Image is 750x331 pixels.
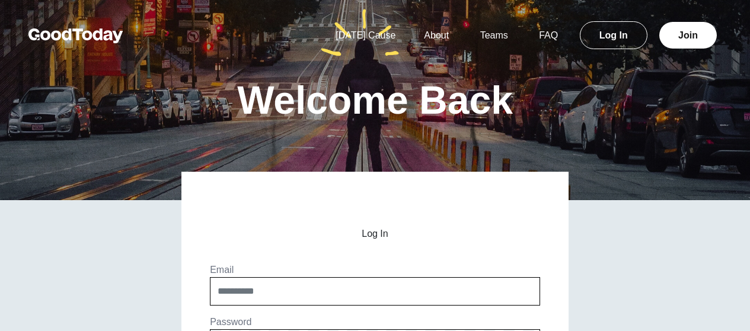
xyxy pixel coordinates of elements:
img: GoodToday [28,28,123,43]
h1: Welcome Back [237,81,513,120]
a: [DATE] Cause [321,30,410,40]
a: Teams [466,30,522,40]
label: Email [210,265,234,275]
a: Join [659,22,717,49]
a: FAQ [525,30,572,40]
a: About [410,30,463,40]
label: Password [210,317,251,327]
a: Log In [580,21,647,49]
h2: Log In [210,229,540,239]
